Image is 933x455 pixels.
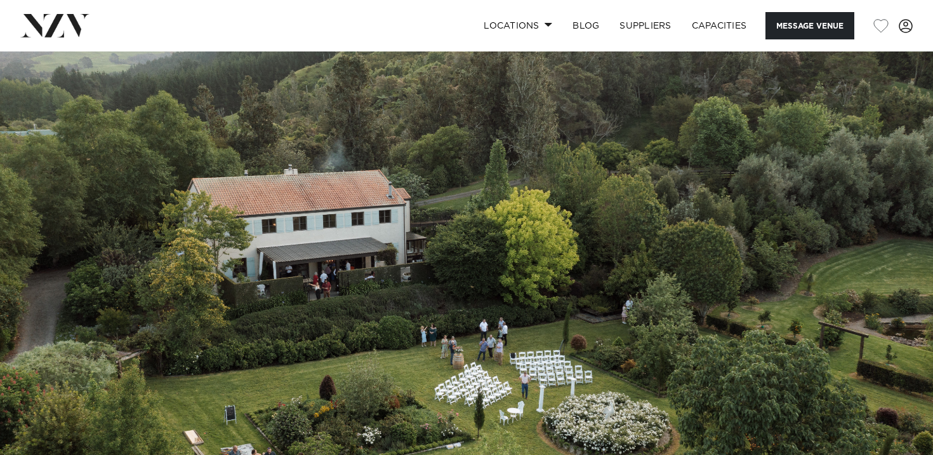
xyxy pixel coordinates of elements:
img: nzv-logo.png [20,14,89,37]
a: BLOG [562,12,609,39]
a: SUPPLIERS [609,12,681,39]
button: Message Venue [765,12,854,39]
a: Locations [473,12,562,39]
a: Capacities [682,12,757,39]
